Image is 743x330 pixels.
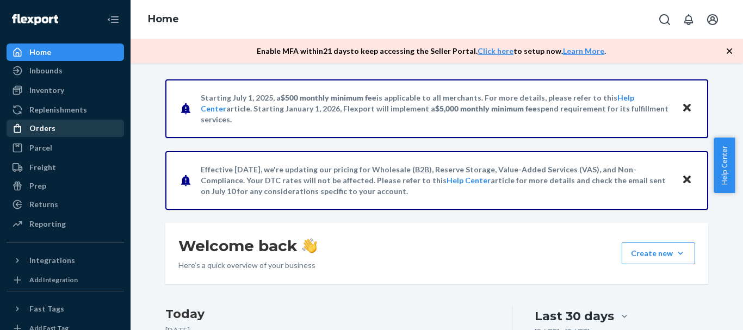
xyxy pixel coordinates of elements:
p: Starting July 1, 2025, a is applicable to all merchants. For more details, please refer to this a... [201,92,671,125]
span: $500 monthly minimum fee [281,93,376,102]
h1: Welcome back [178,236,317,256]
div: Replenishments [29,104,87,115]
a: Learn More [563,46,604,55]
a: Help Center [447,176,491,185]
div: Home [29,47,51,58]
div: Fast Tags [29,303,64,314]
ol: breadcrumbs [139,4,188,35]
img: hand-wave emoji [302,238,317,253]
button: Help Center [714,138,735,193]
div: Reporting [29,219,66,229]
button: Open Search Box [654,9,676,30]
a: Orders [7,120,124,137]
a: Prep [7,177,124,195]
button: Integrations [7,252,124,269]
img: Flexport logo [12,14,58,25]
div: Inbounds [29,65,63,76]
div: Add Integration [29,275,78,284]
a: Reporting [7,215,124,233]
a: Inventory [7,82,124,99]
a: Home [7,43,124,61]
a: Parcel [7,139,124,157]
div: Prep [29,180,46,191]
p: Here’s a quick overview of your business [178,260,317,271]
div: Orders [29,123,55,134]
a: Freight [7,159,124,176]
a: Replenishments [7,101,124,119]
div: Freight [29,162,56,173]
button: Close [680,172,694,188]
button: Fast Tags [7,300,124,317]
div: Parcel [29,142,52,153]
p: Enable MFA within 21 days to keep accessing the Seller Portal. to setup now. . [257,46,606,57]
button: Create new [622,242,695,264]
a: Add Integration [7,273,124,287]
button: Close [680,101,694,116]
p: Effective [DATE], we're updating our pricing for Wholesale (B2B), Reserve Storage, Value-Added Se... [201,164,671,197]
a: Home [148,13,179,25]
div: Last 30 days [535,308,614,325]
div: Integrations [29,255,75,266]
div: Returns [29,199,58,210]
a: Click here [478,46,513,55]
h3: Today [165,306,490,323]
span: $5,000 monthly minimum fee [435,104,537,113]
button: Open notifications [678,9,699,30]
button: Close Navigation [102,9,124,30]
a: Returns [7,196,124,213]
div: Inventory [29,85,64,96]
button: Open account menu [702,9,723,30]
a: Inbounds [7,62,124,79]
